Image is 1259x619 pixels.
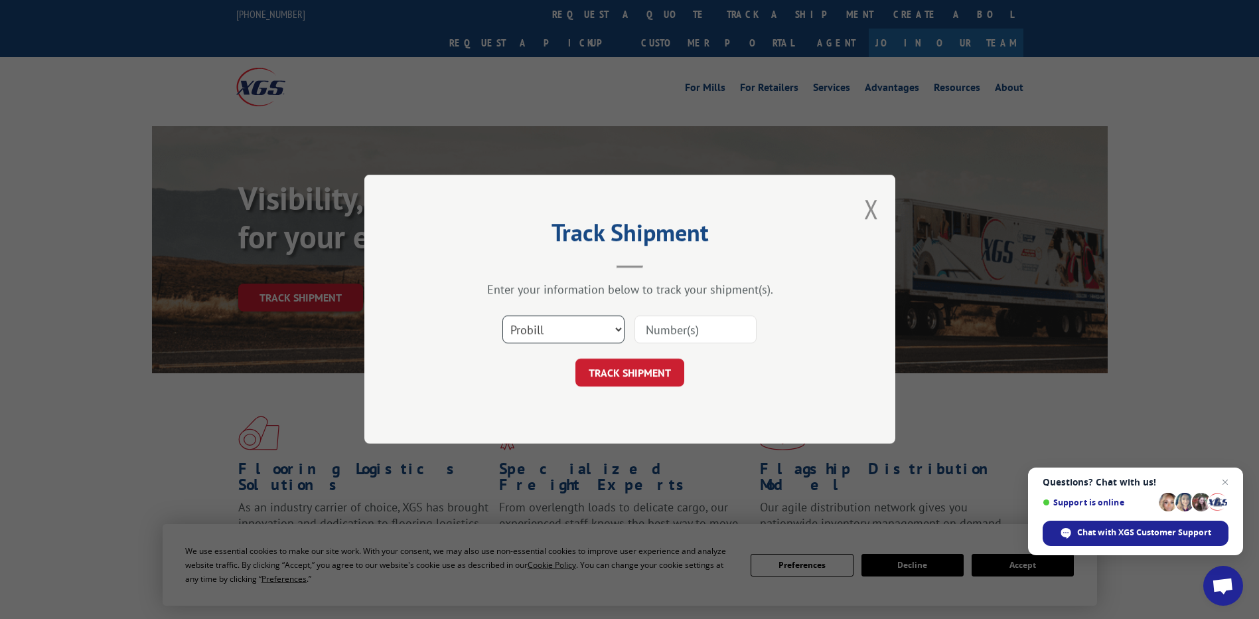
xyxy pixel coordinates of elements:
[1203,566,1243,606] div: Open chat
[634,316,757,344] input: Number(s)
[864,191,879,226] button: Close modal
[575,359,684,387] button: TRACK SHIPMENT
[1043,521,1228,546] div: Chat with XGS Customer Support
[1043,477,1228,487] span: Questions? Chat with us!
[1217,474,1233,490] span: Close chat
[1077,527,1211,539] span: Chat with XGS Customer Support
[431,282,829,298] div: Enter your information below to track your shipment(s).
[1043,497,1154,507] span: Support is online
[431,223,829,248] h2: Track Shipment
